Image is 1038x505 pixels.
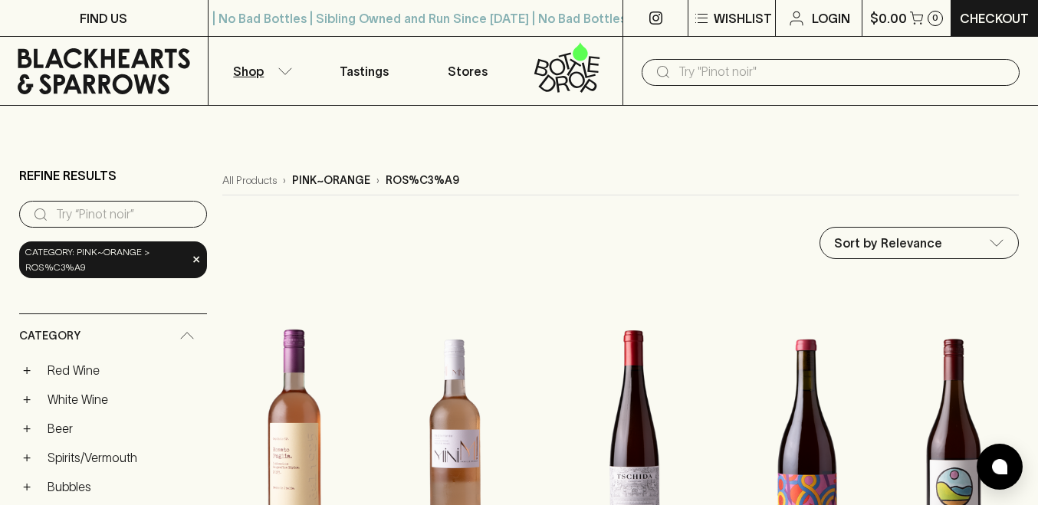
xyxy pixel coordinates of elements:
input: Try "Pinot noir" [678,60,1007,84]
a: Tastings [312,37,416,105]
p: FIND US [80,9,127,28]
a: Spirits/Vermouth [41,444,207,471]
p: Shop [233,62,264,80]
img: bubble-icon [992,459,1007,474]
button: + [19,362,34,378]
button: + [19,421,34,436]
p: › [376,172,379,189]
button: Shop [209,37,312,105]
p: pink~orange [292,172,370,189]
span: Category: pink~orange > ros%c3%a9 [25,244,187,275]
p: Tastings [340,62,389,80]
div: Category [19,314,207,358]
p: $0.00 [870,9,907,28]
a: Bubbles [41,474,207,500]
p: › [283,172,286,189]
div: Sort by Relevance [820,228,1018,258]
p: Stores [448,62,488,80]
a: All Products [222,172,277,189]
p: Checkout [960,9,1029,28]
p: ros%c3%a9 [386,172,459,189]
p: Login [812,9,850,28]
p: Sort by Relevance [834,234,942,252]
span: × [192,251,201,267]
p: Wishlist [714,9,772,28]
button: + [19,450,34,465]
button: + [19,479,34,494]
a: Beer [41,415,207,441]
a: Stores [416,37,519,105]
button: + [19,392,34,407]
a: White Wine [41,386,207,412]
p: Refine Results [19,166,117,185]
span: Category [19,326,80,346]
a: Red Wine [41,357,207,383]
input: Try “Pinot noir” [56,202,195,227]
p: 0 [932,14,938,22]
